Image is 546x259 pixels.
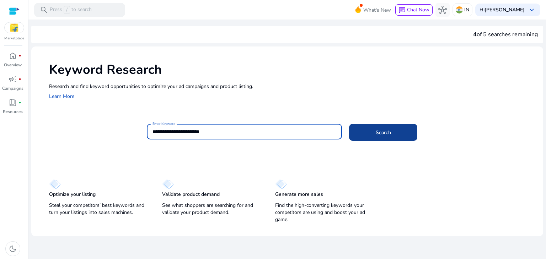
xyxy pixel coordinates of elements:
[50,6,92,14] p: Press to search
[456,6,463,13] img: in.svg
[49,83,536,90] p: Research and find keyword opportunities to optimize your ad campaigns and product listing.
[9,98,17,107] span: book_4
[363,4,391,16] span: What's New
[398,7,406,14] span: chat
[4,36,24,41] p: Marketplace
[64,6,70,14] span: /
[18,101,21,104] span: fiber_manual_record
[395,4,433,16] button: chatChat Now
[162,202,261,216] p: See what shoppers are searching for and validate your product demand.
[275,179,287,189] img: diamond.svg
[435,3,450,17] button: hub
[9,244,17,253] span: dark_mode
[9,75,17,83] span: campaign
[49,179,61,189] img: diamond.svg
[485,6,525,13] b: [PERSON_NAME]
[464,4,469,16] p: IN
[40,6,48,14] span: search
[49,191,96,198] p: Optimize your listing
[162,179,174,189] img: diamond.svg
[18,54,21,57] span: fiber_manual_record
[49,62,536,77] h1: Keyword Research
[349,124,417,141] button: Search
[376,129,391,136] span: Search
[152,121,175,126] mat-label: Enter Keyword
[275,191,323,198] p: Generate more sales
[9,51,17,60] span: home
[473,31,477,38] span: 4
[528,6,536,14] span: keyboard_arrow_down
[49,202,148,216] p: Steal your competitors’ best keywords and turn your listings into sales machines.
[480,7,525,12] p: Hi
[162,191,220,198] p: Validate product demand
[407,6,429,13] span: Chat Now
[473,30,538,39] div: of 5 searches remaining
[2,85,23,92] p: Campaigns
[4,62,22,68] p: Overview
[275,202,374,223] p: Find the high-converting keywords your competitors are using and boost your ad game.
[5,22,24,33] img: flipkart.svg
[3,109,23,115] p: Resources
[49,93,74,100] a: Learn More
[18,78,21,81] span: fiber_manual_record
[438,6,447,14] span: hub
